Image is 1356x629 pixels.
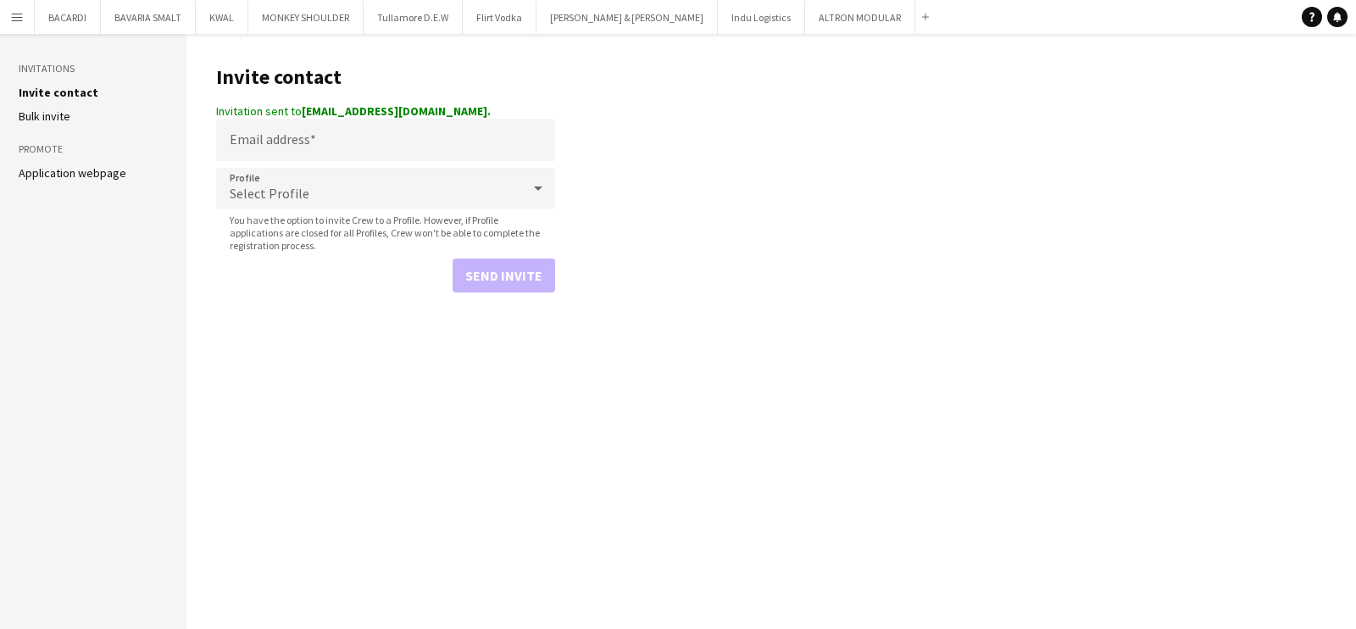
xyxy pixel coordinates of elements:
button: Indu Logistics [718,1,805,34]
div: Invitation sent to [216,103,555,119]
button: MONKEY SHOULDER [248,1,364,34]
span: Select Profile [230,185,309,202]
a: Application webpage [19,165,126,181]
span: You have the option to invite Crew to a Profile. However, if Profile applications are closed for ... [216,214,555,252]
a: Bulk invite [19,109,70,124]
h3: Invitations [19,61,168,76]
h1: Invite contact [216,64,555,90]
button: BACARDI [35,1,101,34]
a: Invite contact [19,85,98,100]
button: ALTRON MODULAR [805,1,915,34]
strong: [EMAIL_ADDRESS][DOMAIN_NAME]. [302,103,491,119]
h3: Promote [19,142,168,157]
button: Flirt Vodka [463,1,536,34]
button: BAVARIA SMALT [101,1,196,34]
button: Tullamore D.E.W [364,1,463,34]
button: KWAL [196,1,248,34]
button: [PERSON_NAME] & [PERSON_NAME] [536,1,718,34]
